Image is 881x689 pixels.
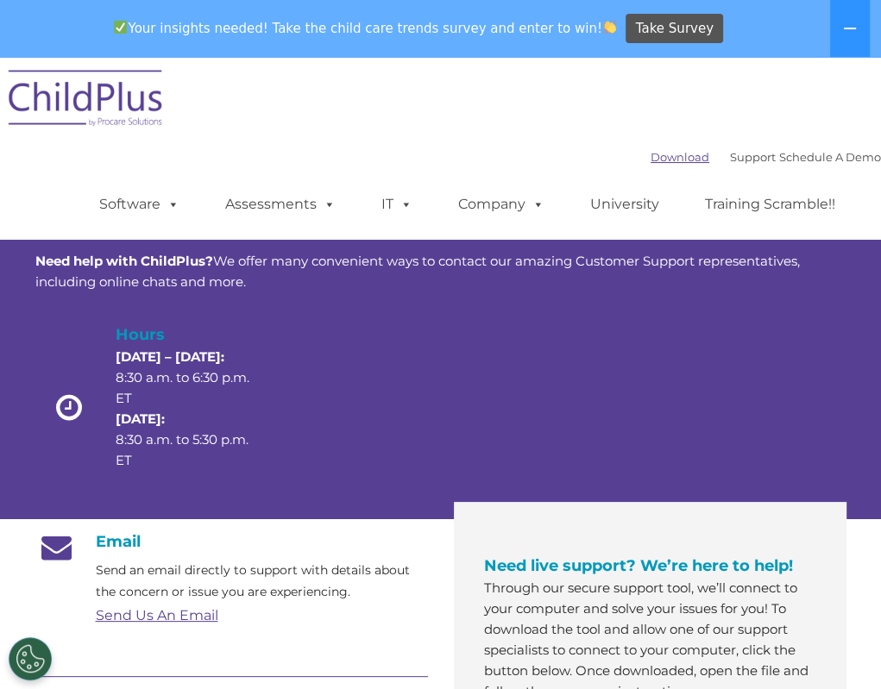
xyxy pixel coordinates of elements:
[35,253,213,269] strong: Need help with ChildPlus?
[96,607,218,623] a: Send Us An Email
[82,187,197,222] a: Software
[484,556,793,575] span: Need live support? We’re here to help!
[35,253,800,290] span: We offer many convenient ways to contact our amazing Customer Support representatives, including ...
[116,348,224,365] strong: [DATE] – [DATE]:
[779,150,881,164] a: Schedule A Demo
[208,187,353,222] a: Assessments
[96,560,428,603] p: Send an email directly to support with details about the concern or issue you are experiencing.
[730,150,776,164] a: Support
[107,11,624,45] span: Your insights needed! Take the child care trends survey and enter to win!
[116,347,252,471] p: 8:30 a.m. to 6:30 p.m. ET 8:30 a.m. to 5:30 p.m. ET
[626,14,723,44] a: Take Survey
[114,21,127,34] img: ✅
[116,323,252,347] h4: Hours
[651,150,709,164] a: Download
[364,187,430,222] a: IT
[116,410,165,427] strong: [DATE]:
[573,187,676,222] a: University
[651,150,881,164] font: |
[9,637,52,680] button: Cookies Settings
[603,21,616,34] img: 👏
[636,14,714,44] span: Take Survey
[688,187,853,222] a: Training Scramble!!
[441,187,562,222] a: Company
[35,532,428,551] h4: Email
